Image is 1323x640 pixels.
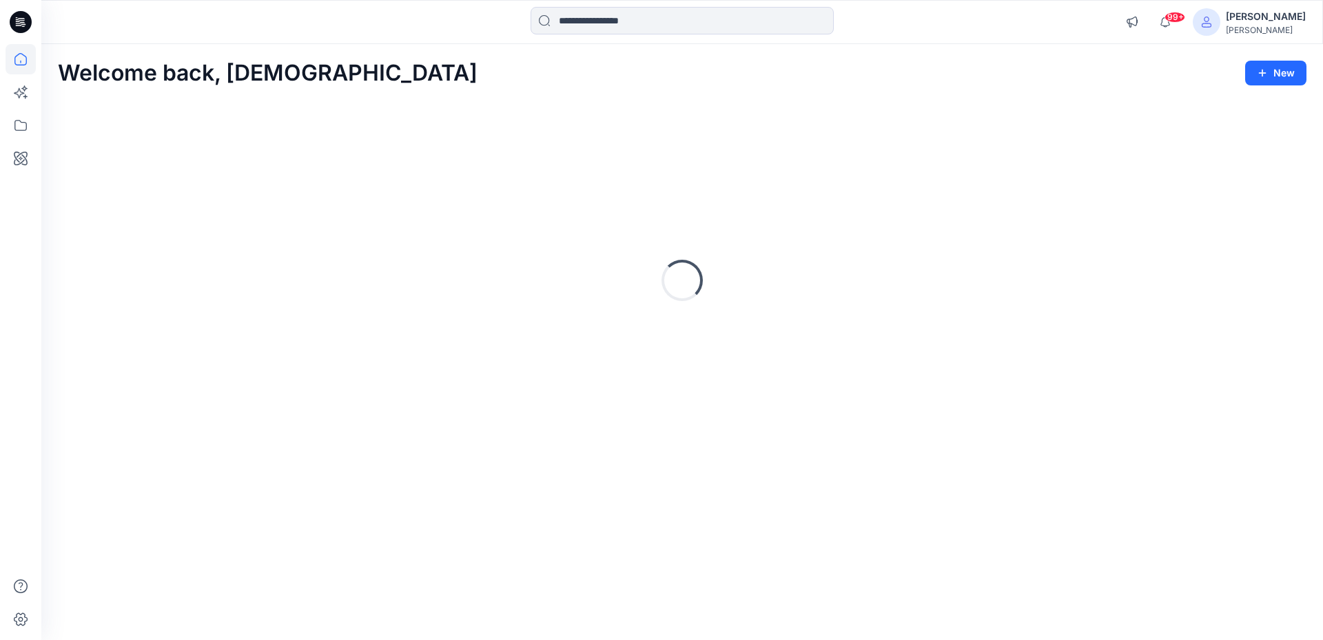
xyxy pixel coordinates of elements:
[1245,61,1306,85] button: New
[1201,17,1212,28] svg: avatar
[1165,12,1185,23] span: 99+
[1226,8,1306,25] div: [PERSON_NAME]
[58,61,478,86] h2: Welcome back, [DEMOGRAPHIC_DATA]
[1226,25,1306,35] div: [PERSON_NAME]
